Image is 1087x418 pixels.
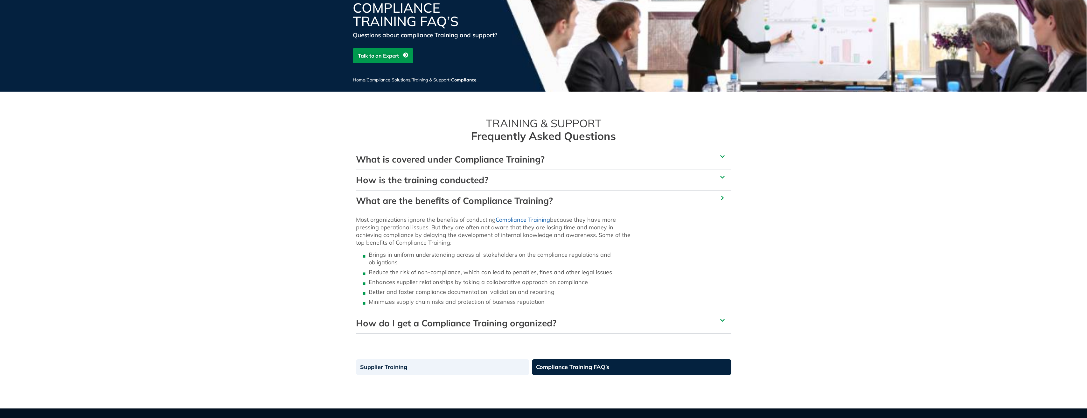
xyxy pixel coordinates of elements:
[366,77,410,83] a: Compliance Solutions
[356,191,731,211] div: What are the benefits of Compliance Training?
[369,288,634,296] li: Better and faster compliance documentation, validation and reporting
[358,50,399,62] span: Talk to an Expert
[356,170,731,190] div: How is the training conducted?
[369,298,634,306] li: Minimizes supply chain risks and protection of business reputation
[356,313,731,333] div: How do I get a Compliance Training organized?
[353,48,413,63] a: Talk to an Expert
[356,174,488,185] a: How is the training conducted?
[532,359,731,375] a: Compliance Training FAQ’s
[356,359,529,375] a: Supplier Training
[356,154,545,165] a: What is covered under Compliance Training?
[369,278,634,286] li: Enhances supplier relationships by taking a collaborative approach on compliance
[353,77,365,83] a: Home
[356,117,731,143] h2: TRAINING & SUPPORT
[369,251,634,266] li: Brings in uniform understanding across all stakeholders on the compliance regulations and obligat...
[353,31,505,39] div: Questions about compliance Training and support?
[451,77,509,83] span: Compliance Training FAQ’s
[496,216,550,223] a: Compliance Training
[356,317,556,329] a: How do I get a Compliance Training organized?
[356,149,731,170] div: What is covered under Compliance Training?
[369,268,634,276] li: Reduce the risk of non-compliance, which can lead to penalties, fines and other legal issues
[353,77,509,83] span: / / /
[356,195,553,206] a: What are the benefits of Compliance Training?
[356,211,731,313] div: What are the benefits of Compliance Training?
[412,77,450,83] a: Training & Support
[353,1,505,28] h1: Compliance Training FAQ’s
[471,129,616,143] b: Frequently Asked Questions
[356,216,634,247] p: Most organizations ignore the benefits of conducting because they have more pressing operational ...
